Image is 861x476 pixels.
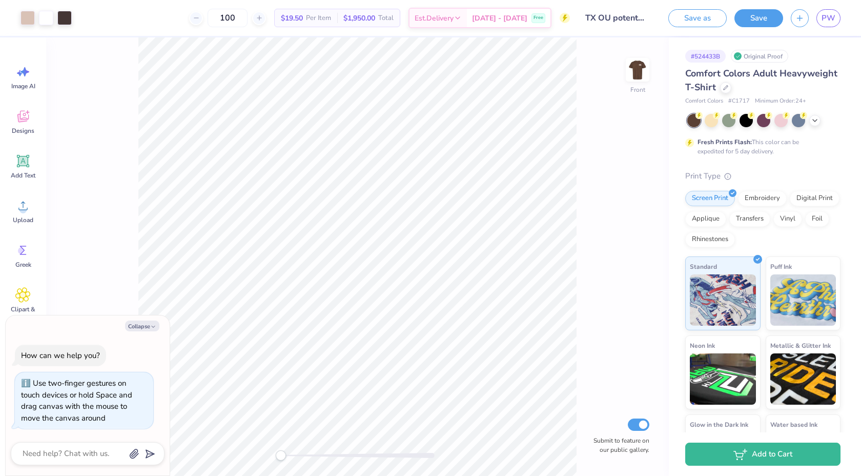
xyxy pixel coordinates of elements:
[21,378,132,423] div: Use two-finger gestures on touch devices or hold Space and drag canvas with the mouse to move the...
[21,350,100,361] div: How can we help you?
[11,171,35,180] span: Add Text
[738,191,787,206] div: Embroidery
[770,274,836,326] img: Puff Ink
[281,13,303,24] span: $19.50
[816,9,840,27] a: PW
[343,13,375,24] span: $1,950.00
[690,274,756,326] img: Standard
[731,50,788,63] div: Original Proof
[734,9,783,27] button: Save
[698,138,752,146] strong: Fresh Prints Flash:
[668,9,727,27] button: Save as
[125,321,159,331] button: Collapse
[208,9,248,27] input: – –
[690,261,717,272] span: Standard
[805,211,829,227] div: Foil
[698,137,824,156] div: This color can be expedited for 5 day delivery.
[13,216,33,224] span: Upload
[770,419,817,430] span: Water based Ink
[755,97,806,106] span: Minimum Order: 24 +
[534,14,543,22] span: Free
[685,67,837,93] span: Comfort Colors Adult Heavyweight T-Shirt
[690,340,715,351] span: Neon Ink
[6,305,40,322] span: Clipart & logos
[770,340,831,351] span: Metallic & Glitter Ink
[472,13,527,24] span: [DATE] - [DATE]
[685,170,840,182] div: Print Type
[627,60,648,80] img: Front
[685,97,723,106] span: Comfort Colors
[276,450,286,461] div: Accessibility label
[822,12,835,24] span: PW
[12,127,34,135] span: Designs
[790,191,839,206] div: Digital Print
[773,211,802,227] div: Vinyl
[685,443,840,466] button: Add to Cart
[15,261,31,269] span: Greek
[11,82,35,90] span: Image AI
[770,261,792,272] span: Puff Ink
[588,436,649,454] label: Submit to feature on our public gallery.
[630,85,645,94] div: Front
[770,353,836,405] img: Metallic & Glitter Ink
[378,13,394,24] span: Total
[728,97,750,106] span: # C1717
[685,50,726,63] div: # 524433B
[685,232,735,247] div: Rhinestones
[690,419,748,430] span: Glow in the Dark Ink
[578,8,653,28] input: Untitled Design
[685,211,726,227] div: Applique
[729,211,770,227] div: Transfers
[690,353,756,405] img: Neon Ink
[306,13,331,24] span: Per Item
[415,13,454,24] span: Est. Delivery
[685,191,735,206] div: Screen Print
